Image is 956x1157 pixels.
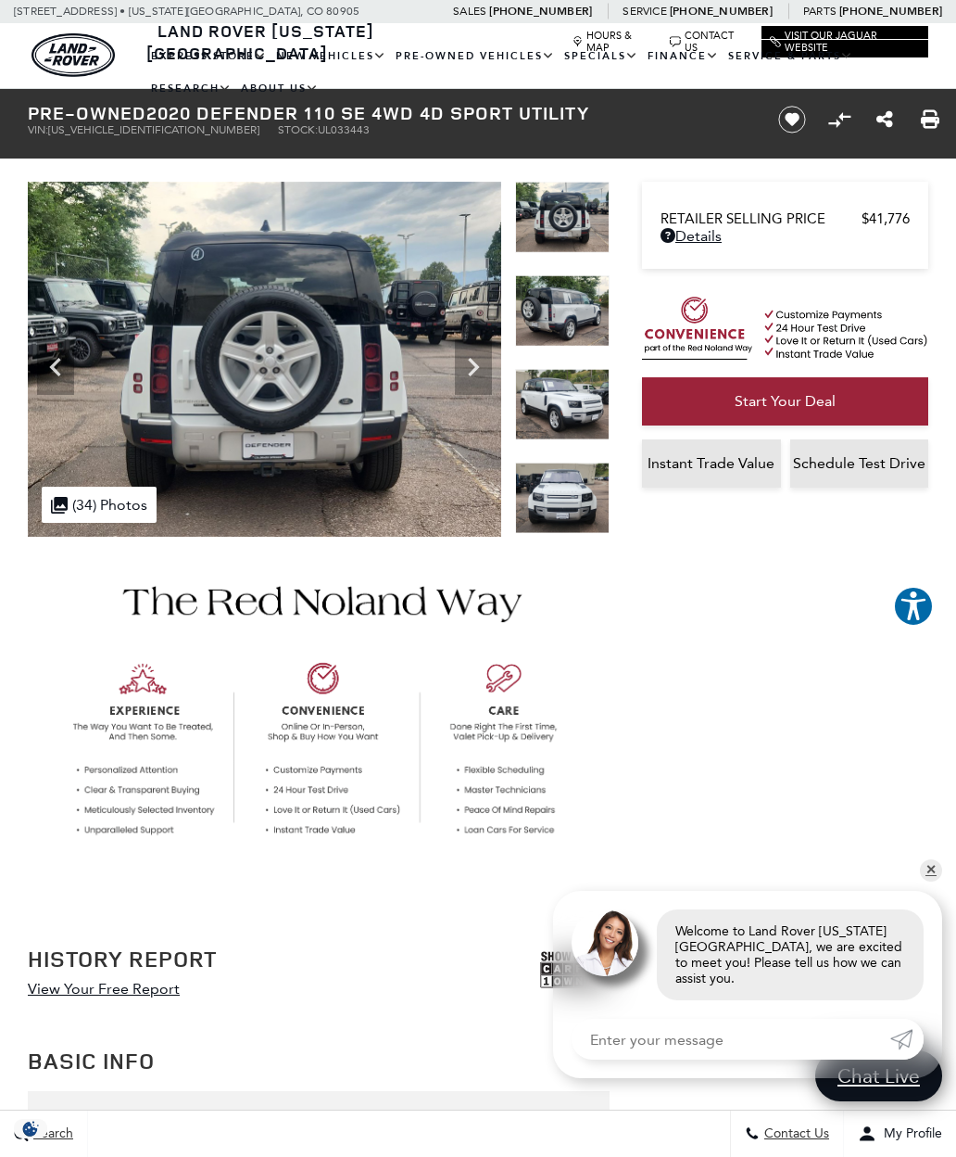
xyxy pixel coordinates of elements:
img: Used 2020 Fuji White Land Rover SE image 15 [515,462,610,533]
span: Service [623,5,666,18]
strong: Pre-Owned [28,100,146,125]
button: Compare Vehicle [825,106,853,133]
a: Print this Pre-Owned 2020 Defender 110 SE 4WD 4D Sport Utility [921,108,939,131]
a: Specials [560,40,643,72]
a: Retailer Selling Price $41,776 [660,210,910,227]
button: Open user profile menu [844,1111,956,1157]
aside: Accessibility Help Desk [893,586,934,630]
section: Click to Open Cookie Consent Modal [9,1119,52,1138]
button: Save vehicle [772,105,812,134]
a: Pre-Owned Vehicles [391,40,560,72]
input: Enter your message [572,1019,890,1060]
a: Start Your Deal [642,377,928,426]
a: Contact Us [670,30,748,54]
div: (34) Photos [42,487,157,523]
h2: History Report [28,947,217,971]
span: Instant Trade Value [648,454,774,472]
a: Details [660,227,910,245]
button: Explore your accessibility options [893,586,934,627]
span: VIN: [28,123,48,136]
img: Opt-Out Icon [9,1119,52,1138]
a: New Vehicles [271,40,391,72]
img: Agent profile photo [572,909,638,976]
a: View Your Free Report [28,980,180,998]
a: land-rover [31,33,115,77]
a: About Us [236,72,323,105]
h1: 2020 Defender 110 SE 4WD 4D Sport Utility [28,103,751,123]
span: Schedule Test Drive [793,454,925,472]
span: [US_VEHICLE_IDENTIFICATION_NUMBER] [48,123,259,136]
span: Sales [453,5,486,18]
a: [PHONE_NUMBER] [839,4,942,19]
a: EXPRESS STORE [146,40,271,72]
img: Show me the Carfax [540,947,610,993]
div: Previous [37,339,74,395]
img: Used 2020 Fuji White Land Rover SE image 13 [515,275,610,347]
span: My Profile [876,1126,942,1142]
a: Share this Pre-Owned 2020 Defender 110 SE 4WD 4D Sport Utility [876,108,893,131]
a: Service & Parts [723,40,858,72]
div: Welcome to Land Rover [US_STATE][GEOGRAPHIC_DATA], we are excited to meet you! Please tell us how... [657,909,924,1000]
nav: Main Navigation [146,40,928,105]
span: $41,776 [862,210,910,227]
span: UL033443 [318,123,370,136]
a: [PHONE_NUMBER] [670,4,773,19]
a: Hours & Map [572,30,657,54]
a: Instant Trade Value [642,439,781,488]
img: Land Rover [31,33,115,77]
span: Start Your Deal [735,392,836,410]
img: Used 2020 Fuji White Land Rover SE image 12 [515,182,610,253]
a: Visit Our Jaguar Website [770,30,920,54]
span: Parts [803,5,836,18]
a: Land Rover [US_STATE][GEOGRAPHIC_DATA] [146,19,374,64]
span: Stock: [278,123,318,136]
a: [STREET_ADDRESS] • [US_STATE][GEOGRAPHIC_DATA], CO 80905 [14,5,359,18]
div: Next [455,339,492,395]
span: Retailer Selling Price [660,210,862,227]
img: Used 2020 Fuji White Land Rover SE image 12 [28,182,501,537]
img: Used 2020 Fuji White Land Rover SE image 14 [515,369,610,440]
h2: Basic Info [28,1044,610,1077]
a: Submit [890,1019,924,1060]
a: [PHONE_NUMBER] [489,4,592,19]
a: Schedule Test Drive [790,439,929,488]
a: Research [146,72,236,105]
a: Finance [643,40,723,72]
span: Contact Us [760,1126,829,1142]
